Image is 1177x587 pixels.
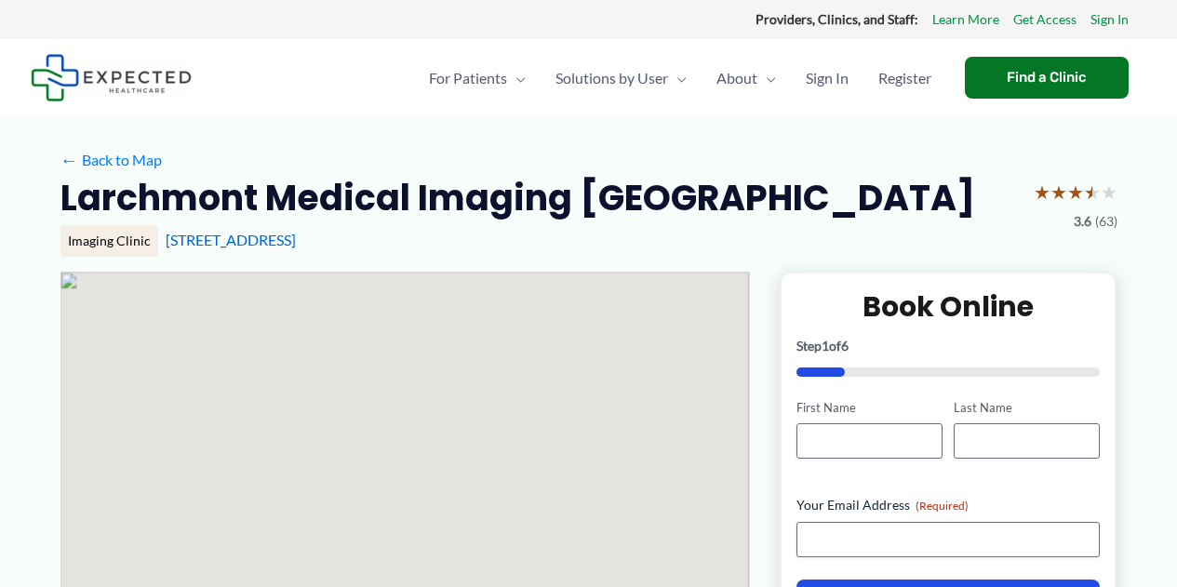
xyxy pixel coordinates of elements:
span: ★ [1101,175,1117,209]
a: Get Access [1013,7,1077,32]
span: Menu Toggle [507,46,526,111]
img: Expected Healthcare Logo - side, dark font, small [31,54,192,101]
label: First Name [796,399,943,417]
span: 6 [841,338,849,354]
span: Menu Toggle [668,46,687,111]
span: Sign In [806,46,849,111]
span: About [716,46,757,111]
nav: Primary Site Navigation [414,46,946,111]
a: AboutMenu Toggle [702,46,791,111]
label: Your Email Address [796,496,1101,514]
span: (Required) [916,499,969,513]
span: 3.6 [1074,209,1091,233]
strong: Providers, Clinics, and Staff: [756,11,918,27]
span: Menu Toggle [757,46,776,111]
span: ★ [1050,175,1067,209]
div: Imaging Clinic [60,225,158,257]
span: ★ [1084,175,1101,209]
a: Sign In [791,46,863,111]
a: [STREET_ADDRESS] [166,231,296,248]
label: Last Name [954,399,1100,417]
span: Register [878,46,931,111]
p: Step of [796,340,1101,353]
span: For Patients [429,46,507,111]
a: Learn More [932,7,999,32]
a: Find a Clinic [965,57,1129,99]
span: (63) [1095,209,1117,233]
h2: Larchmont Medical Imaging [GEOGRAPHIC_DATA] [60,175,975,220]
a: For PatientsMenu Toggle [414,46,541,111]
a: ←Back to Map [60,146,162,174]
a: Solutions by UserMenu Toggle [541,46,702,111]
a: Sign In [1090,7,1129,32]
span: 1 [822,338,829,354]
h2: Book Online [796,288,1101,325]
span: ★ [1067,175,1084,209]
span: ← [60,151,78,168]
a: Register [863,46,946,111]
span: Solutions by User [555,46,668,111]
span: ★ [1034,175,1050,209]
